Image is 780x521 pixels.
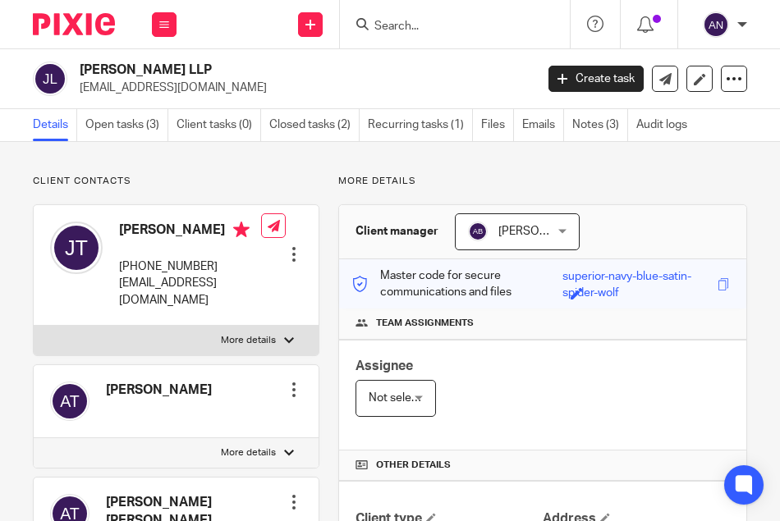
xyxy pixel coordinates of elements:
a: Audit logs [636,109,695,141]
a: Client tasks (0) [177,109,261,141]
h3: Client manager [356,223,438,240]
img: svg%3E [468,222,488,241]
p: Client contacts [33,175,319,188]
span: [PERSON_NAME] [498,226,589,237]
a: Create task [548,66,644,92]
p: Master code for secure communications and files [351,267,562,301]
a: Emails [522,109,564,141]
div: superior-navy-blue-satin-spider-wolf [562,268,713,287]
a: Recurring tasks (1) [368,109,473,141]
span: Assignee [356,359,413,372]
p: More details [221,446,276,459]
p: More details [338,175,747,188]
img: svg%3E [703,11,729,38]
h2: [PERSON_NAME] LLP [80,62,435,79]
p: [PHONE_NUMBER] [119,258,261,275]
a: Closed tasks (2) [269,109,360,141]
span: Team assignments [376,317,474,330]
a: Notes (3) [572,109,628,141]
img: svg%3E [50,382,89,421]
p: More details [221,334,276,347]
a: Details [33,109,77,141]
p: [EMAIL_ADDRESS][DOMAIN_NAME] [80,80,524,96]
img: Pixie [33,13,115,35]
h4: [PERSON_NAME] [106,382,212,399]
i: Primary [233,222,250,238]
span: Not selected [369,392,435,404]
p: [EMAIL_ADDRESS][DOMAIN_NAME] [119,275,261,308]
input: Search [373,20,521,34]
img: svg%3E [33,62,67,96]
a: Files [481,109,514,141]
a: Open tasks (3) [85,109,168,141]
span: Other details [376,459,451,472]
h4: [PERSON_NAME] [119,222,261,242]
img: svg%3E [50,222,103,274]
